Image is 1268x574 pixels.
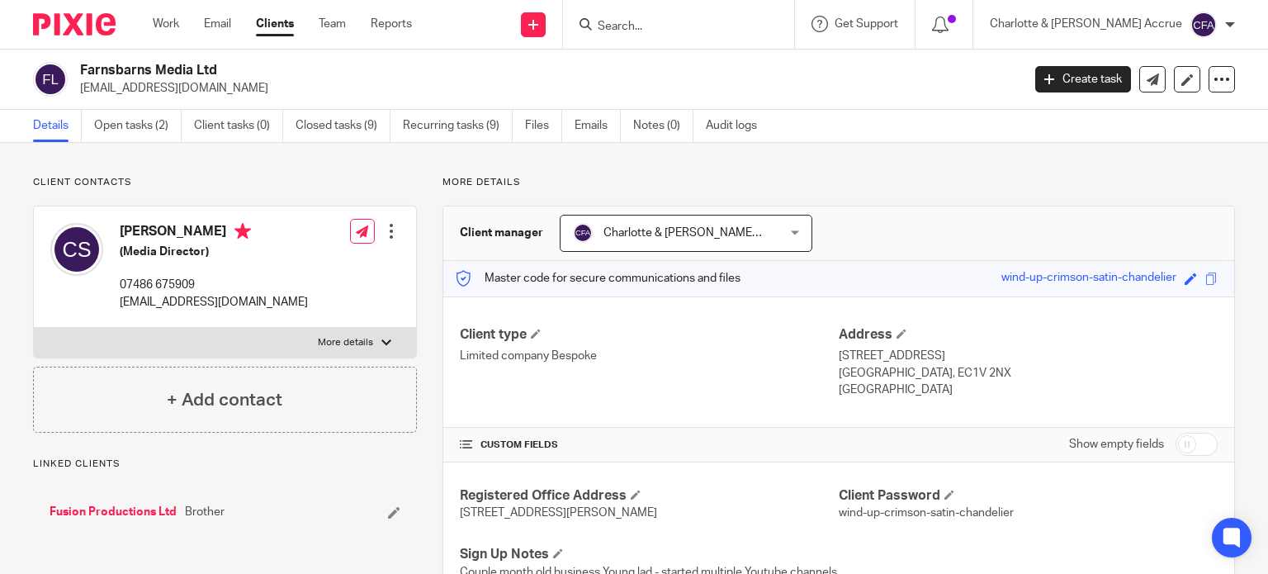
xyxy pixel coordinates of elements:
p: [EMAIL_ADDRESS][DOMAIN_NAME] [80,80,1010,97]
p: 07486 675909 [120,277,308,293]
p: [STREET_ADDRESS] [839,348,1218,364]
a: Email [204,16,231,32]
p: [GEOGRAPHIC_DATA], EC1V 2NX [839,365,1218,382]
a: Reports [371,16,412,32]
p: More details [318,336,373,349]
h5: (Media Director) [120,244,308,260]
p: Charlotte & [PERSON_NAME] Accrue [990,16,1182,32]
span: Get Support [835,18,898,30]
a: Recurring tasks (9) [403,110,513,142]
h4: Sign Up Notes [460,546,839,563]
a: Create task [1035,66,1131,93]
a: Closed tasks (9) [296,110,390,142]
a: Team [319,16,346,32]
p: [EMAIL_ADDRESS][DOMAIN_NAME] [120,294,308,311]
h4: CUSTOM FIELDS [460,439,839,452]
img: svg%3E [1190,12,1217,38]
a: Open tasks (2) [94,110,182,142]
h3: Client manager [460,225,543,241]
input: Search [596,20,745,35]
a: Clients [256,16,294,32]
img: svg%3E [50,223,103,276]
span: Brother [185,504,225,520]
a: Details [33,110,82,142]
img: svg%3E [33,62,68,97]
h4: Registered Office Address [460,487,839,505]
a: Audit logs [706,110,769,142]
span: Charlotte & [PERSON_NAME] Accrue [603,227,796,239]
i: Primary [234,223,251,240]
p: Limited company Bespoke [460,348,839,364]
img: Pixie [33,13,116,36]
p: More details [442,176,1235,189]
span: [STREET_ADDRESS][PERSON_NAME] [460,507,657,519]
h2: Farnsbarns Media Ltd [80,62,825,79]
span: wind-up-crimson-satin-chandelier [839,507,1014,519]
a: Work [153,16,179,32]
h4: Client type [460,326,839,344]
a: Emails [575,110,621,142]
div: wind-up-crimson-satin-chandelier [1001,269,1176,288]
label: Show empty fields [1069,436,1164,453]
h4: + Add contact [167,387,282,413]
p: [GEOGRAPHIC_DATA] [839,382,1218,398]
p: Client contacts [33,176,417,189]
h4: Address [839,326,1218,344]
a: Client tasks (0) [194,110,283,142]
a: Notes (0) [633,110,693,142]
h4: [PERSON_NAME] [120,223,308,244]
a: Files [525,110,562,142]
p: Master code for secure communications and files [456,270,740,287]
a: Fusion Productions Ltd [50,504,177,520]
p: Linked clients [33,458,417,471]
h4: Client Password [839,487,1218,505]
img: svg%3E [573,223,593,243]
